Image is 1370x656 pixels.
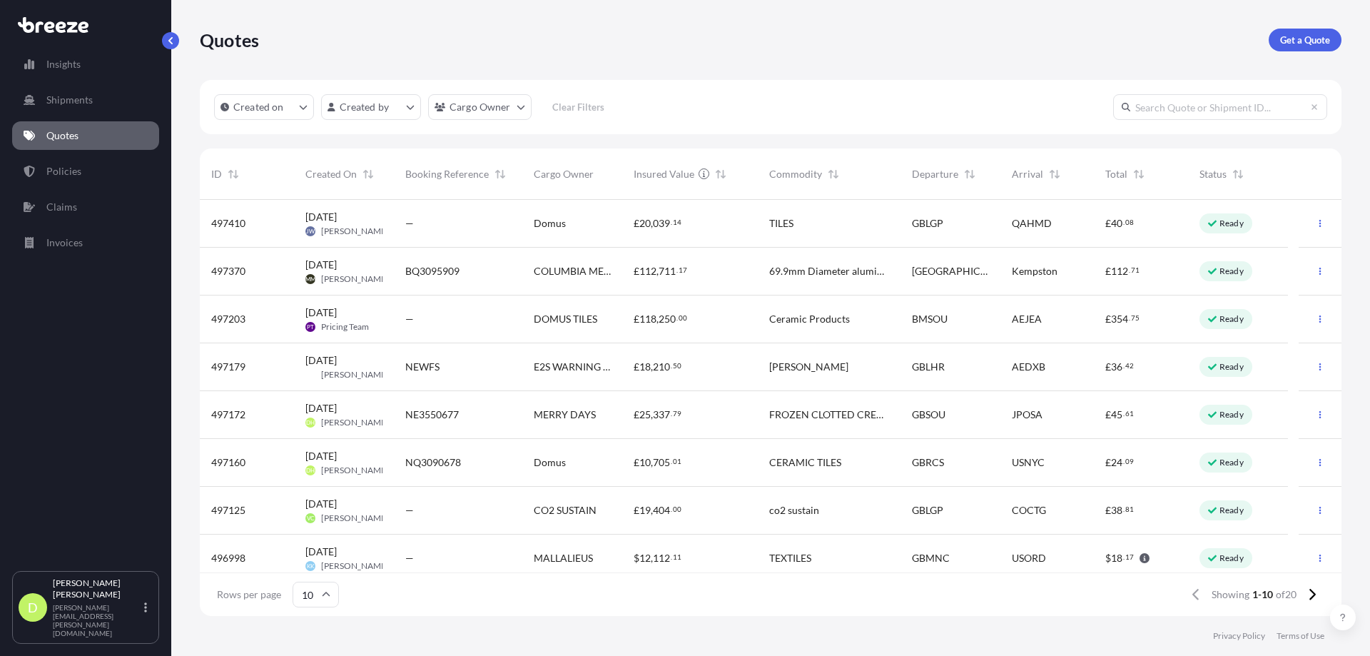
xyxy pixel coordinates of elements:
span: 24 [1111,458,1122,468]
span: , [651,553,653,563]
p: Ready [1219,218,1244,229]
span: 497179 [211,360,245,374]
p: Shipments [46,93,93,107]
button: Sort [1130,166,1147,183]
p: Created on [233,100,284,114]
p: [PERSON_NAME] [PERSON_NAME] [53,577,141,600]
a: Quotes [12,121,159,150]
button: Sort [360,166,377,183]
span: Departure [912,167,958,181]
span: BMSOU [912,312,948,326]
span: £ [1105,218,1111,228]
span: 497203 [211,312,245,326]
button: Sort [492,166,509,183]
span: 36 [1111,362,1122,372]
p: Ready [1219,409,1244,420]
span: . [671,411,672,416]
p: Get a Quote [1280,33,1330,47]
span: 71 [1131,268,1140,273]
span: [DATE] [305,449,337,463]
span: 11 [673,555,681,560]
span: — [405,503,414,518]
span: Booking Reference [405,167,489,181]
span: 210 [653,362,670,372]
span: 112 [1111,266,1128,276]
span: 354 [1111,314,1128,324]
span: £ [634,362,639,372]
p: [PERSON_NAME][EMAIL_ADDRESS][PERSON_NAME][DOMAIN_NAME] [53,603,141,637]
a: Insights [12,50,159,79]
span: USORD [1012,551,1046,565]
span: NQ3090678 [405,455,461,470]
span: 10 [639,458,651,468]
input: Search Quote or Shipment ID... [1113,94,1327,120]
span: JPOSA [1012,408,1042,422]
span: 38 [1111,505,1122,515]
span: £ [1105,314,1111,324]
span: 25 [639,410,651,420]
span: 711 [659,266,676,276]
span: CO2 SUSTAIN [534,503,597,518]
span: Created On [305,167,357,181]
span: GBRCS [912,455,944,470]
span: [PERSON_NAME] [321,369,389,380]
span: 20 [639,218,651,228]
button: Sort [712,166,729,183]
button: createdBy Filter options [321,94,421,120]
span: — [405,312,414,326]
span: £ [634,458,639,468]
span: £ [1105,458,1111,468]
span: COCTG [1012,503,1046,518]
span: £ [1105,362,1111,372]
span: 497172 [211,408,245,422]
span: GBLGP [912,503,943,518]
span: £ [1105,266,1111,276]
span: Ceramic Products [769,312,850,326]
span: 00 [679,316,687,321]
span: FROZEN CLOTTED CREAM [769,408,889,422]
span: 81 [1125,507,1134,512]
span: AEDXB [1012,360,1045,374]
p: Invoices [46,236,83,250]
span: TEXTILES [769,551,811,565]
span: Rows per page [217,587,281,602]
span: . [1123,459,1125,464]
button: Clear Filters [539,96,619,118]
p: Quotes [46,128,78,143]
span: 18 [1111,553,1122,563]
span: CERAMIC TILES [769,455,841,470]
p: Ready [1219,457,1244,468]
span: 69.9mm Diameter aluminium bronze bars [769,264,889,278]
span: GBSOU [912,408,945,422]
span: , [656,314,659,324]
span: 08 [1125,220,1134,225]
a: Get a Quote [1269,29,1341,51]
span: GBLGP [912,216,943,231]
p: Ready [1219,552,1244,564]
p: Ready [1219,361,1244,373]
button: Sort [225,166,242,183]
span: Arrival [1012,167,1043,181]
a: Privacy Policy [1213,630,1265,642]
span: DH [306,463,315,478]
span: VC [307,511,314,525]
span: AEJEA [1012,312,1042,326]
span: NEWFS [405,360,440,374]
a: Shipments [12,86,159,114]
span: 40 [1111,218,1122,228]
span: £ [634,505,639,515]
span: 497160 [211,455,245,470]
button: cargoOwner Filter options [428,94,532,120]
p: Policies [46,164,81,178]
p: Cargo Owner [450,100,511,114]
a: Terms of Use [1277,630,1324,642]
button: createdOn Filter options [214,94,314,120]
span: [GEOGRAPHIC_DATA]-de-Varennes [912,264,989,278]
span: , [651,362,653,372]
span: . [671,363,672,368]
span: Total [1105,167,1127,181]
span: [DATE] [305,401,337,415]
span: $ [634,553,639,563]
span: 01 [673,459,681,464]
